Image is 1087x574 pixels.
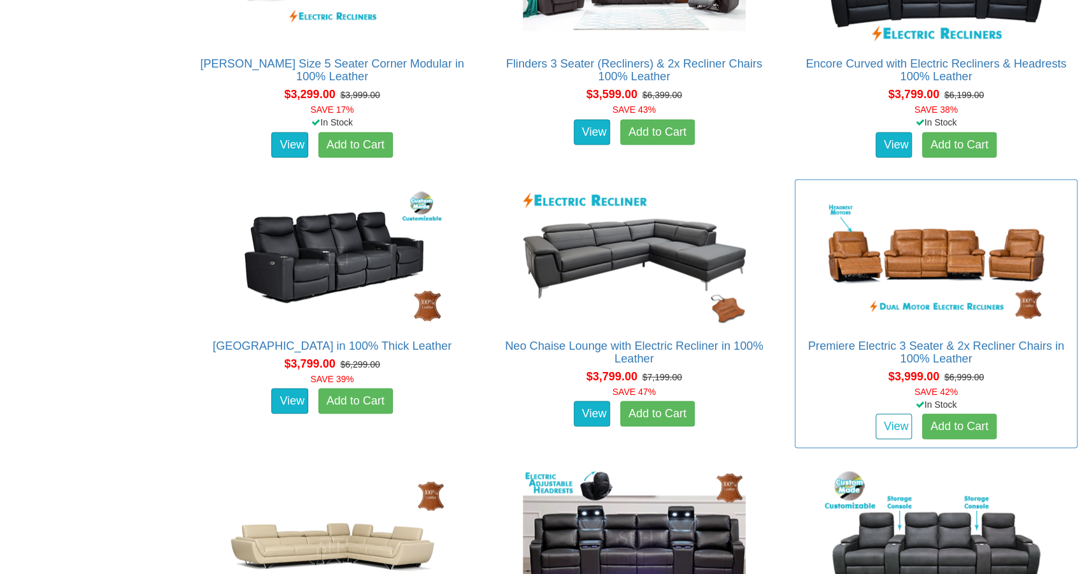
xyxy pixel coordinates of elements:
[340,359,380,369] del: $6,299.00
[318,132,393,157] a: Add to Cart
[620,401,695,426] a: Add to Cart
[200,57,464,83] a: [PERSON_NAME] Size 5 Seater Corner Modular in 100% Leather
[620,119,695,145] a: Add to Cart
[888,88,939,101] span: $3,799.00
[271,388,308,413] a: View
[284,88,335,101] span: $3,299.00
[914,104,958,115] font: SAVE 38%
[218,186,447,326] img: Bond Theatre Lounge in 100% Thick Leather
[944,90,984,100] del: $6,199.00
[643,90,682,100] del: $6,399.00
[792,116,1080,129] div: In Stock
[876,413,913,439] a: View
[944,371,984,382] del: $6,999.00
[613,104,656,115] font: SAVE 43%
[271,132,308,157] a: View
[213,339,451,352] a: [GEOGRAPHIC_DATA] in 100% Thick Leather
[922,413,997,439] a: Add to Cart
[792,398,1080,410] div: In Stock
[520,186,749,326] img: Neo Chaise Lounge with Electric Recliner in 100% Leather
[574,401,611,426] a: View
[821,186,1051,326] img: Premiere Electric 3 Seater & 2x Recliner Chairs in 100% Leather
[922,132,997,157] a: Add to Cart
[310,373,353,384] font: SAVE 39%
[808,339,1064,364] a: Premiere Electric 3 Seater & 2x Recliner Chairs in 100% Leather
[643,371,682,382] del: $7,199.00
[574,119,611,145] a: View
[318,388,393,413] a: Add to Cart
[310,104,353,115] font: SAVE 17%
[505,339,763,364] a: Neo Chaise Lounge with Electric Recliner in 100% Leather
[914,386,958,396] font: SAVE 42%
[340,90,380,100] del: $3,999.00
[506,57,762,83] a: Flinders 3 Seater (Recliners) & 2x Recliner Chairs 100% Leather
[284,357,335,370] span: $3,799.00
[888,370,939,382] span: $3,999.00
[586,370,637,382] span: $3,799.00
[188,116,476,129] div: In Stock
[613,386,656,396] font: SAVE 47%
[586,88,637,101] span: $3,599.00
[876,132,913,157] a: View
[806,57,1066,83] a: Encore Curved with Electric Recliners & Headrests 100% Leather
